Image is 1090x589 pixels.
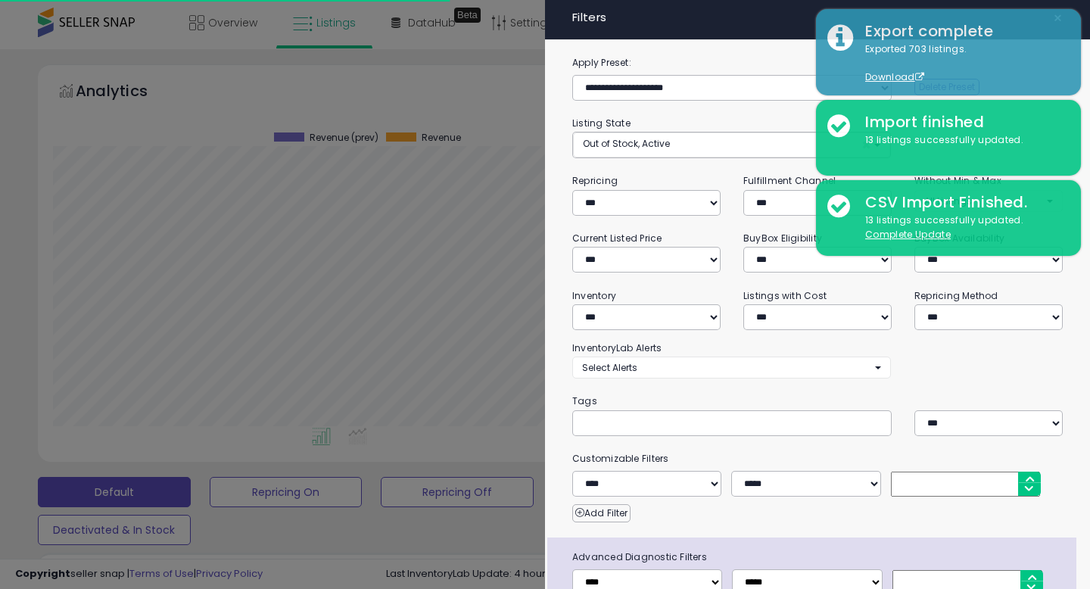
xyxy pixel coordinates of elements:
[572,504,631,522] button: Add Filter
[854,111,1070,133] div: Import finished
[572,232,662,245] small: Current Listed Price
[865,228,951,241] u: Complete Update
[572,289,616,302] small: Inventory
[561,549,1076,566] span: Advanced Diagnostic Filters
[865,70,924,83] a: Download
[572,174,618,187] small: Repricing
[854,213,1070,242] div: 13 listings successfully updated.
[561,55,1074,71] label: Apply Preset:
[854,133,1070,148] div: 13 listings successfully updated.
[743,289,827,302] small: Listings with Cost
[561,393,1074,410] small: Tags
[743,174,836,187] small: Fulfillment Channel
[1053,8,1063,29] span: ×
[914,289,998,302] small: Repricing Method
[572,341,662,354] small: InventoryLab Alerts
[582,361,637,374] span: Select Alerts
[854,192,1070,213] div: CSV Import Finished.
[854,42,1070,85] div: Exported 703 listings.
[854,20,1070,42] div: Export complete
[583,137,670,150] span: Out of Stock, Active
[573,132,890,157] button: Out of Stock, Active ×
[561,450,1074,467] small: Customizable Filters
[572,117,631,129] small: Listing State
[743,232,822,245] small: BuyBox Eligibility
[572,357,891,379] button: Select Alerts
[572,11,1063,24] h4: Filters
[1047,8,1069,29] button: ×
